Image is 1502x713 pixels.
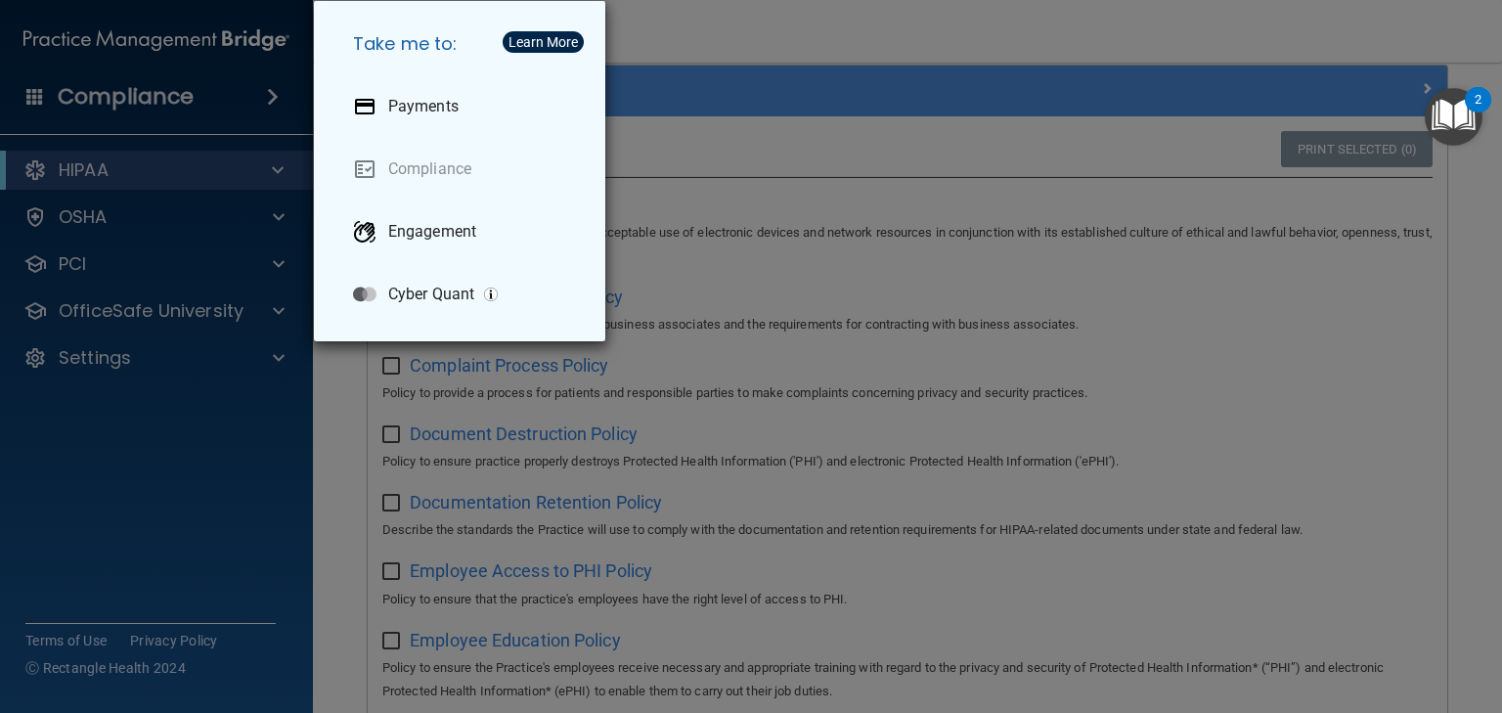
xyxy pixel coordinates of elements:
[337,17,590,71] h5: Take me to:
[1425,88,1482,146] button: Open Resource Center, 2 new notifications
[508,35,578,49] div: Learn More
[337,142,590,197] a: Compliance
[388,222,476,242] p: Engagement
[1475,100,1481,125] div: 2
[388,97,459,116] p: Payments
[388,285,474,304] p: Cyber Quant
[337,79,590,134] a: Payments
[337,267,590,322] a: Cyber Quant
[503,31,584,53] button: Learn More
[337,204,590,259] a: Engagement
